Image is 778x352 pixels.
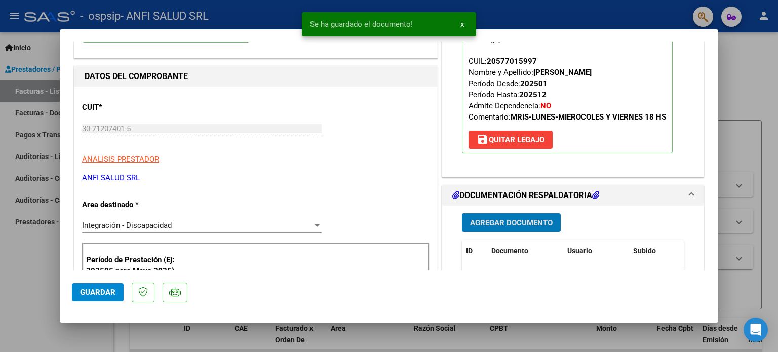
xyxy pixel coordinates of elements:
datatable-header-cell: Acción [680,240,730,262]
datatable-header-cell: Usuario [563,240,629,262]
datatable-header-cell: Documento [487,240,563,262]
div: PREAPROBACIÓN PARA INTEGRACION [442,4,704,177]
span: CUIL: Nombre y Apellido: Período Desde: Período Hasta: Admite Dependencia: [469,57,666,122]
p: CUIT [82,102,186,113]
p: Area destinado * [82,199,186,211]
span: Agregar Documento [470,218,553,227]
span: Se ha guardado el documento! [310,19,413,29]
span: Documento [491,247,528,255]
span: Comentario: [469,112,666,122]
span: Integración - Discapacidad [82,221,172,230]
mat-expansion-panel-header: DOCUMENTACIÓN RESPALDATORIA [442,185,704,206]
button: x [452,15,472,33]
span: ANALISIS PRESTADOR [82,154,159,164]
datatable-header-cell: Subido [629,240,680,262]
div: 20577015997 [487,56,537,67]
p: Período de Prestación (Ej: 202505 para Mayo 2025) [86,254,188,277]
h1: DOCUMENTACIÓN RESPALDATORIA [452,189,599,202]
span: x [460,20,464,29]
button: Agregar Documento [462,213,561,232]
strong: [PERSON_NAME] [533,68,592,77]
p: ANFI SALUD SRL [82,172,430,184]
div: Open Intercom Messenger [744,318,768,342]
strong: 202512 [519,90,547,99]
strong: DATOS DEL COMPROBANTE [85,71,188,81]
datatable-header-cell: ID [462,240,487,262]
strong: NO [540,101,551,110]
span: Subido [633,247,656,255]
strong: 202501 [520,79,548,88]
span: Quitar Legajo [477,135,544,144]
span: Usuario [567,247,592,255]
button: Quitar Legajo [469,131,553,149]
mat-icon: save [477,133,489,145]
span: Guardar [80,288,115,297]
button: Guardar [72,283,124,301]
p: Legajo preaprobado para Período de Prestación: [462,19,673,153]
strong: MRIS-LUNES-MIEROCOLES Y VIERNES 18 HS [511,112,666,122]
span: ID [466,247,473,255]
